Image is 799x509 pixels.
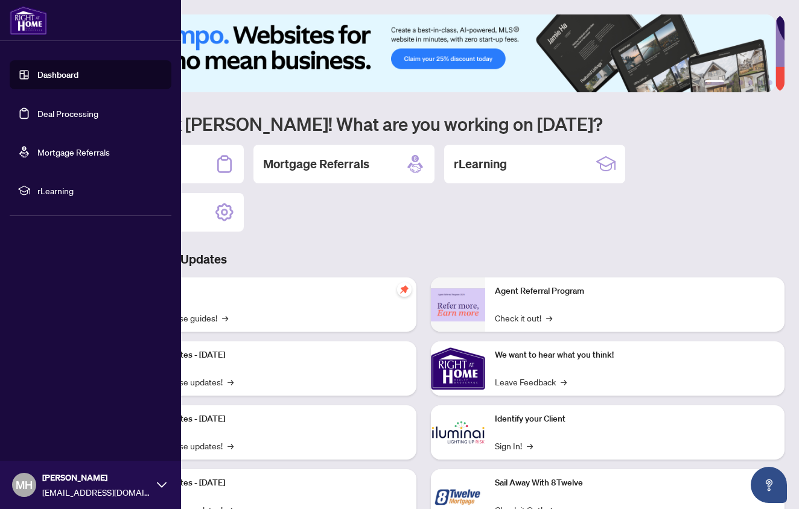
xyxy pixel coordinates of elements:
span: → [527,439,533,452]
button: 6 [768,80,772,85]
a: Mortgage Referrals [37,147,110,157]
a: Sign In!→ [495,439,533,452]
p: Platform Updates - [DATE] [127,413,407,426]
h3: Brokerage & Industry Updates [63,251,785,268]
h2: rLearning [454,156,507,172]
img: We want to hear what you think! [431,341,485,396]
button: 1 [705,80,724,85]
p: Sail Away With 8Twelve [495,476,775,490]
img: Slide 0 [63,14,775,92]
img: Agent Referral Program [431,288,485,321]
span: → [222,311,228,324]
span: [PERSON_NAME] [42,471,151,484]
span: [EMAIL_ADDRESS][DOMAIN_NAME] [42,485,151,499]
a: Deal Processing [37,108,98,119]
span: → [228,375,234,388]
p: Agent Referral Program [495,285,775,298]
button: 4 [748,80,753,85]
span: → [561,375,567,388]
span: pushpin [397,282,412,297]
p: Self-Help [127,285,407,298]
a: Leave Feedback→ [495,375,567,388]
a: Check it out!→ [495,311,552,324]
p: Identify your Client [495,413,775,426]
img: Identify your Client [431,405,485,460]
p: We want to hear what you think! [495,349,775,362]
a: Dashboard [37,69,78,80]
button: 5 [758,80,763,85]
p: Platform Updates - [DATE] [127,476,407,490]
h1: Welcome back [PERSON_NAME]! What are you working on [DATE]? [63,112,785,135]
button: 2 [729,80,734,85]
span: rLearning [37,184,163,197]
p: Platform Updates - [DATE] [127,349,407,362]
img: logo [10,6,47,35]
span: → [546,311,552,324]
button: Open asap [751,467,787,503]
button: 3 [739,80,743,85]
span: → [228,439,234,452]
span: MH [16,476,33,493]
h2: Mortgage Referrals [263,156,369,172]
